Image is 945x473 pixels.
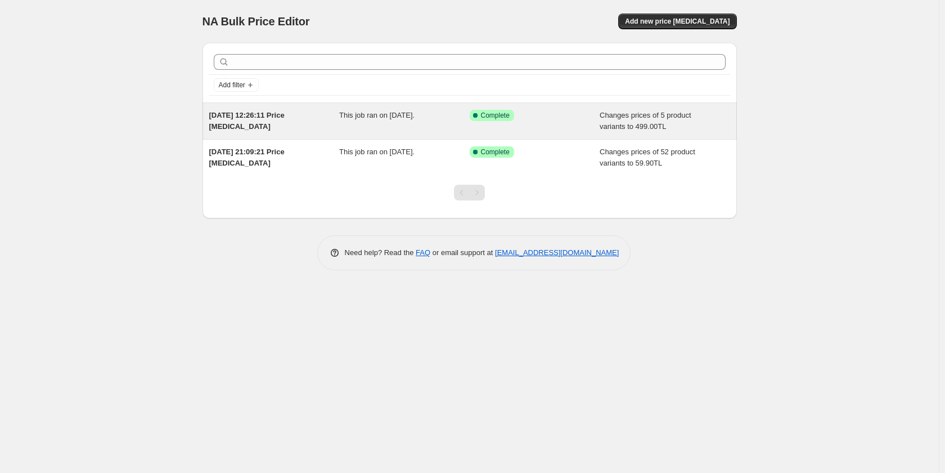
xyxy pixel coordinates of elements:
span: [DATE] 21:09:21 Price [MEDICAL_DATA] [209,148,285,167]
nav: Pagination [454,185,485,200]
span: or email support at [430,248,495,257]
span: Add filter [219,81,245,90]
span: Changes prices of 5 product variants to 499.00TL [600,111,691,131]
span: Changes prices of 52 product variants to 59.90TL [600,148,695,167]
span: Need help? Read the [345,248,416,257]
span: NA Bulk Price Editor [202,15,310,28]
span: Complete [481,111,510,120]
span: [DATE] 12:26:11 Price [MEDICAL_DATA] [209,111,285,131]
span: This job ran on [DATE]. [339,148,415,156]
button: Add new price [MEDICAL_DATA] [618,14,736,29]
span: Add new price [MEDICAL_DATA] [625,17,730,26]
a: [EMAIL_ADDRESS][DOMAIN_NAME] [495,248,619,257]
span: Complete [481,148,510,157]
button: Add filter [214,78,259,92]
a: FAQ [416,248,430,257]
span: This job ran on [DATE]. [339,111,415,119]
